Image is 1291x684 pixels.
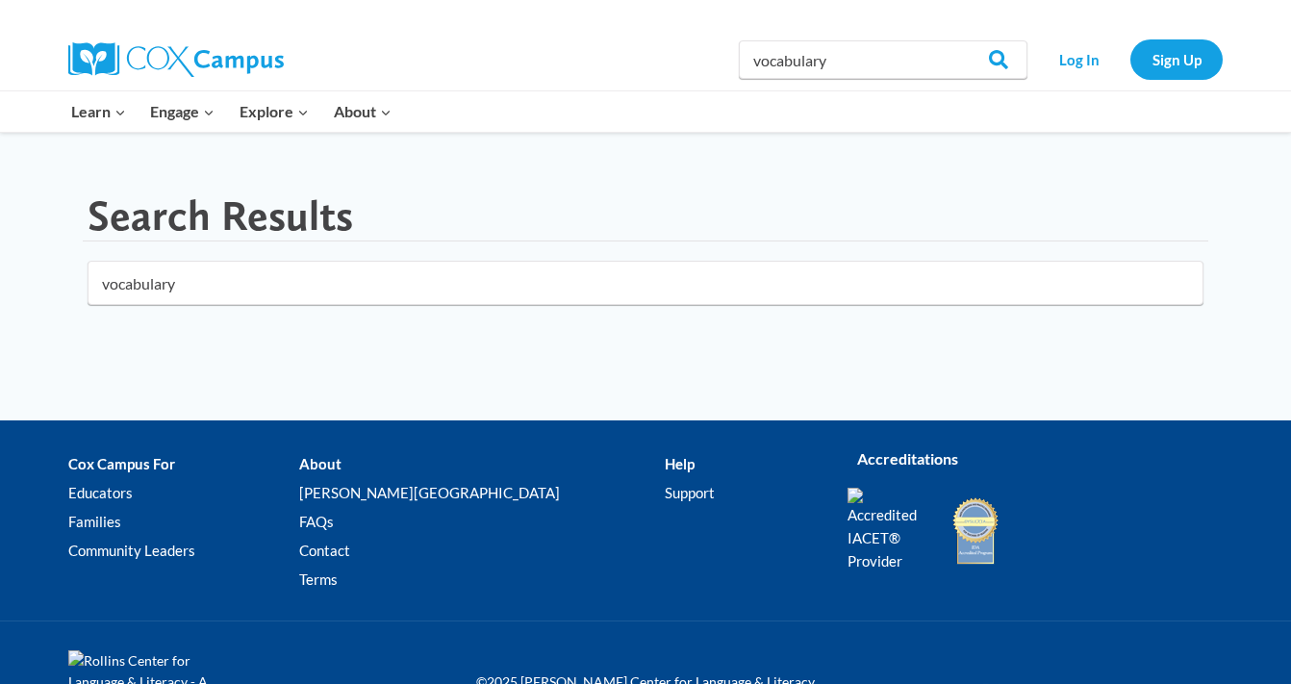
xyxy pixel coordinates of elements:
[68,42,284,77] img: Cox Campus
[299,565,664,594] a: Terms
[1037,39,1223,79] nav: Secondary Navigation
[68,507,299,536] a: Families
[739,40,1027,79] input: Search Cox Campus
[665,478,819,507] a: Support
[848,488,929,572] img: Accredited IACET® Provider
[299,478,664,507] a: [PERSON_NAME][GEOGRAPHIC_DATA]
[857,449,958,468] strong: Accreditations
[299,536,664,565] a: Contact
[68,478,299,507] a: Educators
[68,536,299,565] a: Community Leaders
[1037,39,1121,79] a: Log In
[299,507,664,536] a: FAQs
[150,99,215,124] span: Engage
[334,99,392,124] span: About
[1130,39,1223,79] a: Sign Up
[88,261,1203,305] input: Search for...
[88,190,353,241] h1: Search Results
[240,99,309,124] span: Explore
[951,495,1000,567] img: IDA Accredited
[71,99,126,124] span: Learn
[59,91,403,132] nav: Primary Navigation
